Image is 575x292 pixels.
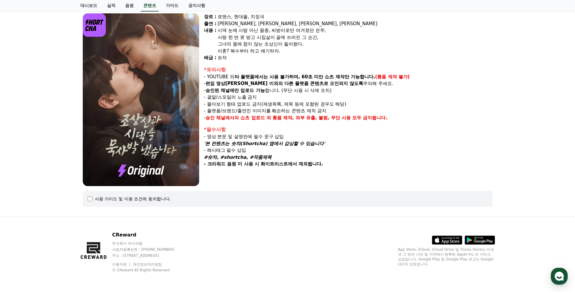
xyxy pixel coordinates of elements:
div: 그녀의 몸에 참지 않는 조상신이 들어왔다. [218,41,493,48]
strong: 승인 채널에서의 쇼츠 업로드 외 [206,115,271,121]
strong: 타 플랫폼에서는 사용 불가하며, 60초 미만 쇼츠 제작만 가능합니다. [235,74,375,80]
a: 설정 [78,192,116,208]
div: 사용 가이드 및 이용 조건에 동의합니다. [95,196,171,202]
div: 이혼? 복수부터 하고 얘기하자. [218,48,493,55]
a: 홈 [2,192,40,208]
span: 홈 [19,202,23,206]
em: '본 컨텐츠는 숏챠(Shortcha) 앱에서 감상할 수 있습니다' [204,141,325,146]
p: - [204,114,493,121]
img: video [83,13,199,186]
strong: - 크리워드 음원 미 사용 시 화이트리스트에서 제외됩니다. [204,161,323,167]
div: 내용 : [204,27,216,54]
a: 대화 [40,192,78,208]
p: - 해시태그 필수 삽입 [204,147,493,154]
p: © CReward All Rights Reserved. [112,268,186,273]
div: 로맨스, 현대물, 치정극 [218,13,493,20]
p: - 결말/스포일러 노출 금지 [204,94,493,101]
p: 주소 : [STREET_ADDRESS] [112,253,186,258]
p: 주식회사 와이피랩 [112,241,186,246]
p: - YOUTUBE 외 [204,73,493,80]
p: - 몰아보기 형태 업로드 금지(재생목록, 제목 등에 포함된 경우도 해당) [204,101,493,108]
img: logo [83,13,106,37]
div: *필수사항 [204,126,493,133]
div: 출연 : [204,20,216,27]
strong: (롱폼 제작 불가) [375,74,410,80]
a: 이용약관 [112,262,131,267]
div: 배급 : [204,54,216,61]
div: 사랑 한 번 못 받고 시집살이 끝에 쓰러진 그 순간, [218,34,493,41]
a: 개인정보처리방침 [133,262,162,267]
div: 숏챠 [218,54,493,61]
div: 장르 : [204,13,216,20]
strong: 다른 플랫폼 콘텐츠로 오인되지 않도록 [284,81,363,86]
p: - 주의해 주세요. [204,80,493,87]
p: - 영상 본문 및 설명란에 필수 문구 삽입 [204,133,493,140]
strong: 롱폼 제작, 외부 유출, 불펌, 무단 사용 모두 금지됩니다. [272,115,388,121]
p: - 플랫폼/브랜드/출연진 이미지를 훼손하는 콘텐츠 제작 금지 [204,107,493,114]
div: *유의사항 [204,66,493,73]
strong: 승인된 채널에만 업로드 가능 [206,88,265,93]
p: 사업자등록번호 : [PHONE_NUMBER] [112,247,186,252]
em: #숏챠, #shortcha, #작품제목 [204,154,272,160]
strong: 편집 영상[PERSON_NAME] 이외의 [206,81,283,86]
span: 대화 [55,202,63,207]
div: 시댁 눈에 사람 아닌 몸종, 씨받이로만 여겨졌던 은주, [218,27,493,34]
p: App Store, iCloud, iCloud Drive 및 iTunes Store는 미국과 그 밖의 나라 및 지역에서 등록된 Apple Inc.의 서비스 상표입니다. Goo... [398,247,495,267]
div: [PERSON_NAME], [PERSON_NAME], [PERSON_NAME], [PERSON_NAME] [218,20,493,27]
p: CReward [112,231,186,239]
p: - 합니다. (무단 사용 시 삭제 조치) [204,87,493,94]
span: 설정 [94,202,101,206]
